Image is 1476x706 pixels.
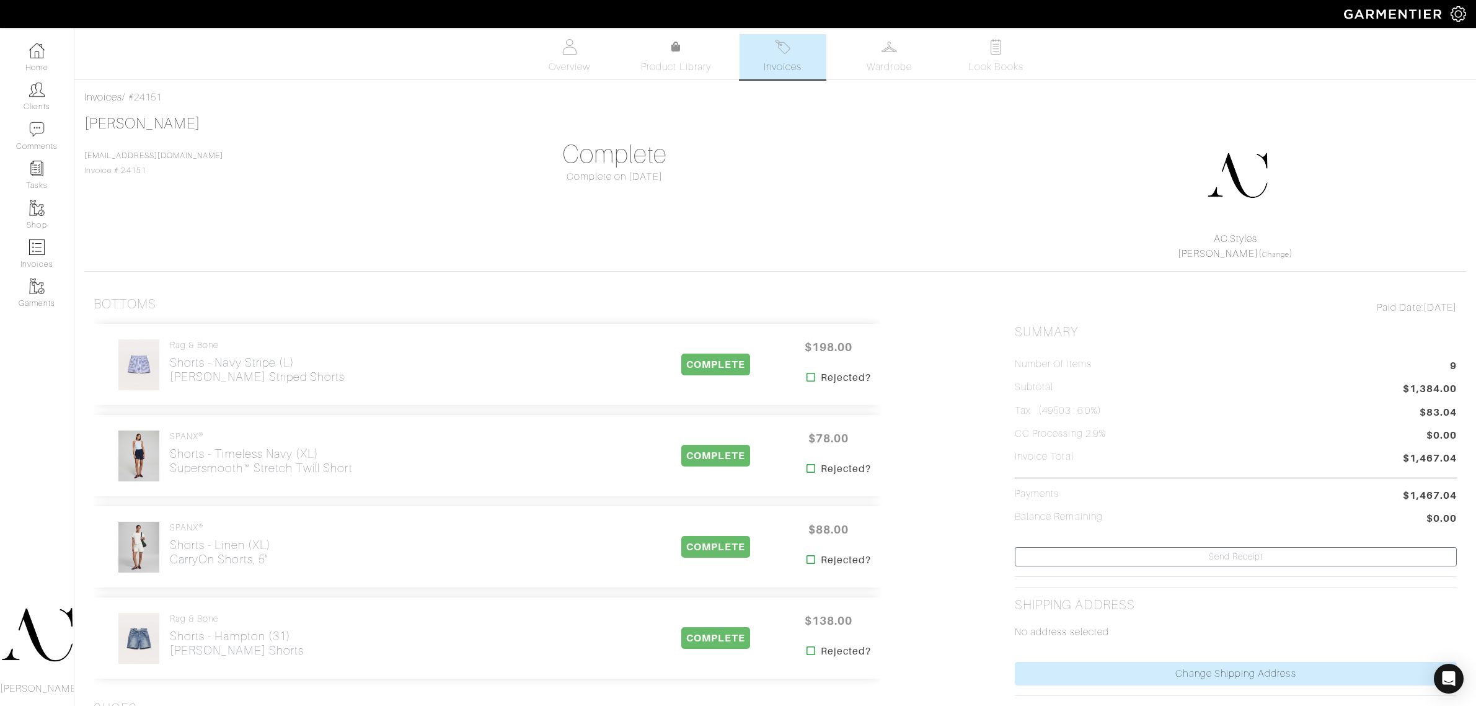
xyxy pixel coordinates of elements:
h1: Complete [394,140,836,169]
img: Ac5vxfB9n2A4irkmfM4Bvaip [118,521,160,573]
img: orders-27d20c2124de7fd6de4e0e44c1d41de31381a507db9b33961299e4e07d508b8c.svg [775,39,790,55]
a: Change Shipping Address [1015,662,1457,686]
h5: CC Processing 2.9% [1015,428,1106,440]
span: Wardrobe [867,60,911,74]
img: garments-icon-b7da505a4dc4fd61783c78ac3ca0ef83fa9d6f193b1c9dc38574b1d14d53ca28.png [29,279,45,294]
div: Open Intercom Messenger [1434,664,1464,694]
h5: Payments [1015,488,1059,500]
a: Look Books [953,34,1040,79]
h2: Shorts - Hampton (31) [PERSON_NAME] Shorts [170,629,304,658]
h5: Subtotal [1015,382,1053,393]
img: dashboard-icon-dbcd8f5a0b271acd01030246c82b418ddd0df26cd7fceb0bd07c9910d44c42f6.png [29,43,45,58]
span: $78.00 [792,425,866,452]
a: Overview [526,34,613,79]
a: SPANX® Shorts - Linen (XL)CarryOn Shorts, 5" [170,522,271,566]
span: COMPLETE [681,627,750,649]
h5: Balance Remaining [1015,511,1103,523]
img: basicinfo-40fd8af6dae0f16599ec9e87c0ef1c0a1fdea2edbe929e3d69a839185d80c458.svg [562,39,577,55]
img: ZP59RduXbmjqUbTezWanY32f [118,430,160,482]
img: DupYt8CPKc6sZyAt3svX5Z74.png [1206,145,1268,207]
h5: Tax (49503 : 6.0%) [1015,405,1102,417]
div: ( ) [1020,231,1451,261]
h5: Number of Items [1015,359,1092,370]
div: [DATE] [1015,300,1457,315]
strong: Rejected? [821,553,871,568]
img: gear-icon-white-bd11855cb880d31180b6d7d6211b90ccbf57a29d726f0c71d8c61bd08dd39cc2.png [1451,6,1466,22]
a: [PERSON_NAME] [1178,248,1258,259]
h2: Shorts - Timeless Navy (XL) supersmooth™ Stretch Twill Short [170,447,353,475]
h4: SPANX® [170,522,271,533]
div: Complete on [DATE] [394,169,836,184]
span: $0.00 [1426,428,1457,445]
span: Invoice # 24151 [84,151,223,175]
span: $198.00 [792,334,866,360]
strong: Rejected? [821,370,871,385]
img: comment-icon-a0a6a9ef722e966f86d9cbdc48e553b5cf19dbc54f86b18d962a5391bc8f6eb6.png [29,122,45,137]
span: 9 [1450,359,1457,375]
span: $138.00 [792,607,866,634]
a: SPANX® Shorts - Timeless Navy (XL)supersmooth™ Stretch Twill Short [170,431,353,475]
span: Overview [549,60,590,74]
a: Change [1262,251,1289,258]
h4: rag & bone [170,614,304,624]
img: todo-9ac3debb85659649dc8f770b8b6100bb5dab4b48dedcbae339e5042a72dfd3cc.svg [988,39,1004,55]
strong: Rejected? [821,644,871,659]
div: / #24151 [84,90,1466,105]
img: reminder-icon-8004d30b9f0a5d33ae49ab947aed9ed385cf756f9e5892f1edd6e32f2345188e.png [29,161,45,176]
span: COMPLETE [681,445,750,467]
img: cRKpoQD71vHv5eo78R5qCVDj [118,339,160,391]
a: Invoices [740,34,826,79]
img: clients-icon-6bae9207a08558b7cb47a8932f037763ab4055f8c8b6bfacd5dc20c3e0201464.png [29,82,45,97]
h2: Shorts - Navy Stripe (L) [PERSON_NAME] Striped Shorts [170,355,345,384]
h3: Bottoms [94,297,156,312]
a: AC.Styles [1214,233,1257,244]
span: $1,467.04 [1403,451,1457,468]
img: garmentier-logo-header-white-b43fb05a5012e4ada735d5af1a66efaba907eab6374d6393d1fbf88cb4ef424d.png [1338,3,1451,25]
span: $0.00 [1426,511,1457,528]
h2: Shipping Address [1015,597,1135,613]
span: $83.04 [1420,405,1457,420]
a: rag & bone Shorts - Navy Stripe (L)[PERSON_NAME] Striped Shorts [170,340,345,384]
img: wardrobe-487a4870c1b7c33e795ec22d11cfc2ed9d08956e64fb3008fe2437562e282088.svg [882,39,897,55]
a: rag & bone Shorts - Hampton (31)[PERSON_NAME] Shorts [170,614,304,658]
a: Product Library [633,40,720,74]
p: No address selected [1015,625,1457,640]
span: COMPLETE [681,536,750,558]
span: Look Books [968,60,1023,74]
span: $88.00 [792,516,866,543]
a: [PERSON_NAME] [84,115,200,132]
img: garments-icon-b7da505a4dc4fd61783c78ac3ca0ef83fa9d6f193b1c9dc38574b1d14d53ca28.png [29,200,45,216]
img: hDNyykQEyoCGCkNSfAtHGF3K [118,612,160,664]
a: [EMAIL_ADDRESS][DOMAIN_NAME] [84,151,223,160]
h5: Invoice Total [1015,451,1074,463]
a: Wardrobe [846,34,933,79]
span: COMPLETE [681,354,750,375]
span: Invoices [764,60,802,74]
h2: Shorts - Linen (XL) CarryOn Shorts, 5" [170,538,271,566]
a: Send Receipt [1015,547,1457,566]
h2: Summary [1015,324,1457,340]
a: Invoices [84,92,122,103]
span: Paid Date: [1377,302,1423,313]
span: $1,467.04 [1403,488,1457,503]
h4: rag & bone [170,340,345,351]
span: Product Library [641,60,711,74]
h4: SPANX® [170,431,353,442]
span: $1,384.00 [1403,382,1457,398]
strong: Rejected? [821,462,871,476]
img: orders-icon-0abe47150d42831381b5fb84f609e132dff9fe21cb692f30cb5eec754e2cba89.png [29,239,45,255]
